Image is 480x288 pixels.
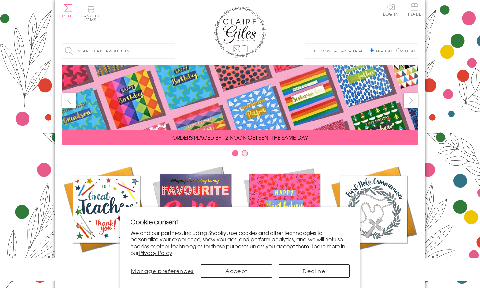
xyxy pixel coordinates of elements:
label: English [370,48,395,54]
p: Choose a language: [314,48,368,54]
button: Accept [201,264,272,278]
a: New Releases [151,165,240,266]
a: Log In [383,3,399,16]
div: Carousel Pagination [62,150,418,160]
button: next [404,93,418,108]
input: Search [169,44,175,58]
button: Manage preferences [131,264,195,278]
button: Carousel Page 1 (Current Slide) [232,150,238,156]
span: Menu [62,13,74,19]
a: Privacy Policy [139,249,172,257]
button: Menu [62,4,74,18]
button: prev [62,93,76,108]
button: Basket0 items [81,5,99,22]
button: Carousel Page 2 [242,150,248,156]
input: Welsh [396,48,401,52]
a: Academic [62,165,151,266]
span: ORDERS PLACED BY 12 NOON GET SENT THE SAME DAY [172,133,308,141]
span: Trade [408,3,421,16]
label: Welsh [396,48,415,54]
img: Claire Giles Greetings Cards [214,6,266,58]
a: Birthdays [240,165,329,266]
a: Trade [408,3,421,17]
p: We and our partners, including Shopify, use cookies and other technologies to personalize your ex... [131,229,350,256]
span: 0 items [84,13,99,23]
input: Search all products [62,44,175,58]
input: English [370,48,374,52]
a: Communion and Confirmation [329,165,418,274]
span: Manage preferences [131,267,194,275]
h2: Cookie consent [131,217,350,226]
button: Decline [279,264,350,278]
